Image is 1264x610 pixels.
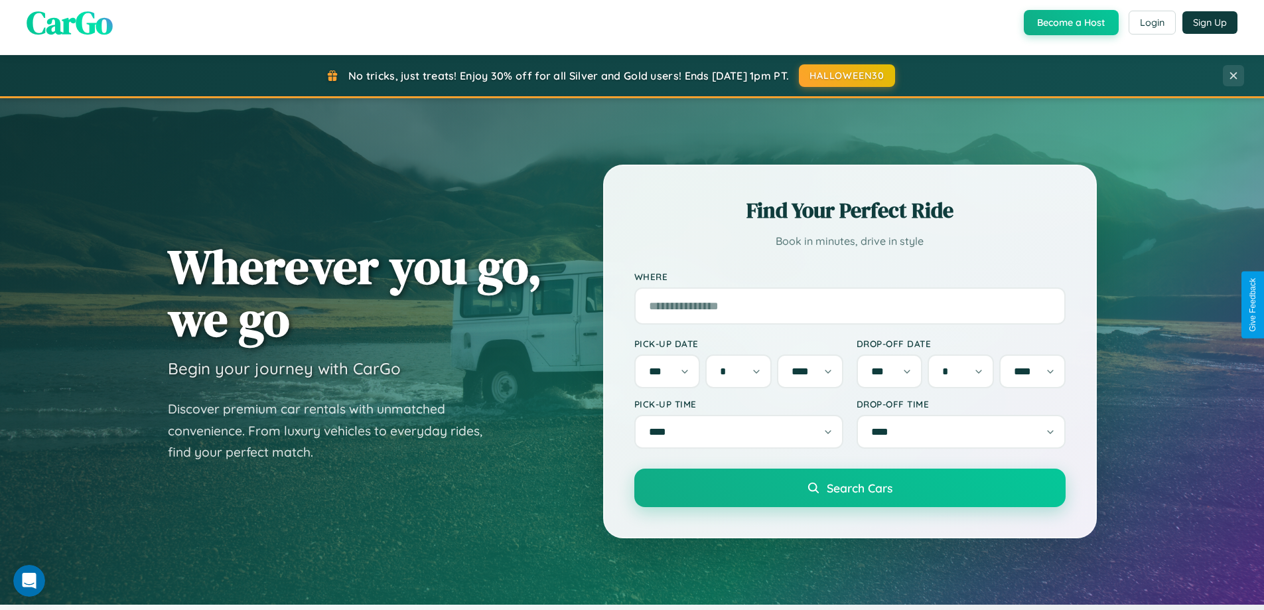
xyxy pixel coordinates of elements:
div: Give Feedback [1248,278,1257,332]
label: Where [634,271,1066,282]
label: Drop-off Time [857,398,1066,410]
label: Pick-up Time [634,398,843,410]
label: Pick-up Date [634,338,843,349]
button: HALLOWEEN30 [799,64,895,87]
h1: Wherever you go, we go [168,240,542,345]
iframe: Intercom live chat [13,565,45,597]
label: Drop-off Date [857,338,1066,349]
button: Become a Host [1024,10,1119,35]
button: Search Cars [634,469,1066,507]
span: Search Cars [827,481,892,495]
h2: Find Your Perfect Ride [634,196,1066,225]
button: Login [1129,11,1176,35]
span: No tricks, just treats! Enjoy 30% off for all Silver and Gold users! Ends [DATE] 1pm PT. [348,69,789,82]
span: CarGo [27,1,113,44]
p: Discover premium car rentals with unmatched convenience. From luxury vehicles to everyday rides, ... [168,398,500,463]
p: Book in minutes, drive in style [634,232,1066,251]
button: Sign Up [1182,11,1237,34]
h3: Begin your journey with CarGo [168,358,401,378]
